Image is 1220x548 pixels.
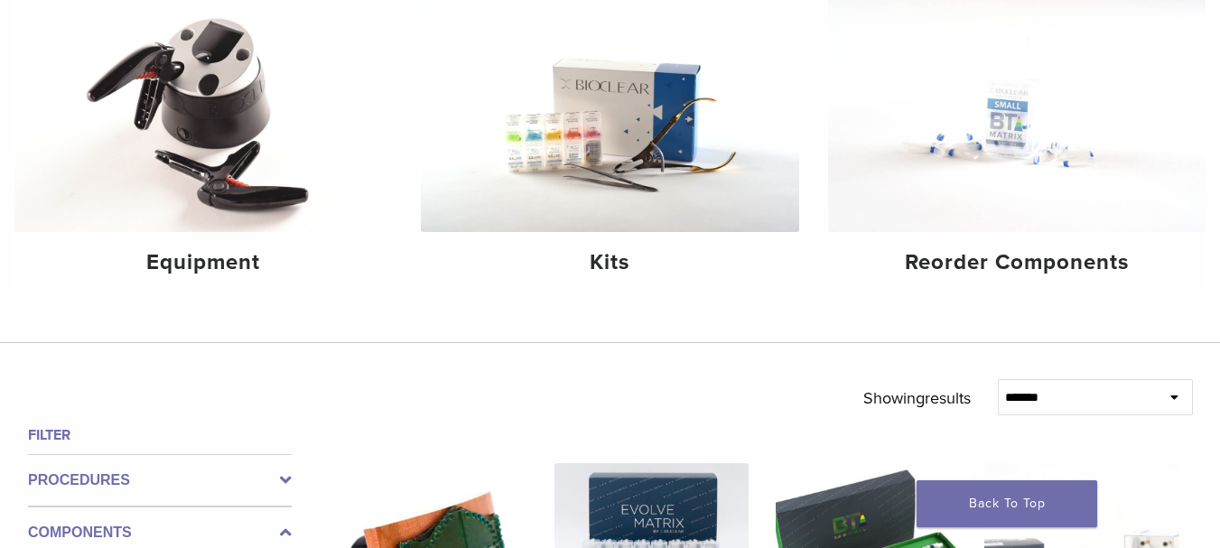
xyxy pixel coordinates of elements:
h4: Filter [28,424,292,446]
label: Components [28,522,292,543]
a: Back To Top [917,480,1097,527]
p: Showing results [863,379,971,417]
h4: Equipment [29,246,377,279]
h4: Reorder Components [843,246,1191,279]
label: Procedures [28,469,292,491]
h4: Kits [435,246,784,279]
